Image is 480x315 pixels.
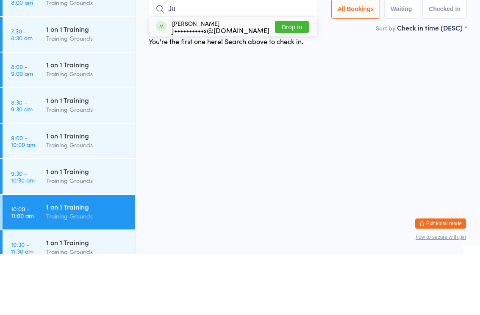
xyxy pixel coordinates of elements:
[46,227,128,237] div: 1 on 1 Training
[264,42,315,50] span: TTG Studio Agoura
[11,53,33,66] time: 7:00 - 8:00 am
[46,192,128,201] div: 1 on 1 Training
[376,85,395,93] label: Sort by
[422,60,467,80] button: Checked in
[349,25,390,34] span: Manual search
[46,201,128,211] div: Training Grounds
[172,88,269,94] div: J••••••••••s@[DOMAIN_NAME]
[275,82,309,94] button: Drop in
[149,60,317,80] input: Search
[61,9,103,23] div: At
[46,59,128,69] div: Training Grounds
[3,78,135,113] a: 7:30 -8:30 am1 on 1 TrainingTraining Grounds
[204,42,250,50] span: Training Grounds
[3,185,135,219] a: 9:00 -10:00 am1 on 1 TrainingTraining Grounds
[384,60,418,80] button: Waiting
[3,42,135,77] a: 7:00 -8:00 am1 on 1 TrainingTraining Grounds
[3,113,135,148] a: 8:00 -9:00 am1 on 1 TrainingTraining Grounds
[46,121,128,130] div: 1 on 1 Training
[11,88,33,102] time: 7:30 - 8:30 am
[46,156,128,166] div: 1 on 1 Training
[11,160,33,173] time: 8:30 - 9:30 am
[46,298,128,308] div: 1 on 1 Training
[61,23,103,33] div: Any location
[149,21,467,35] h2: 1 on 1 Training Check-in
[397,84,467,93] div: Check in time (DESC)
[46,50,128,59] div: 1 on 1 Training
[3,256,135,290] a: 10:00 -11:00 am1 on 1 TrainingTraining Grounds
[11,195,35,209] time: 9:00 - 10:00 am
[331,60,380,80] button: All Bookings
[3,220,135,255] a: 9:30 -10:30 am1 on 1 TrainingTraining Grounds
[149,42,191,50] span: [DATE] 10:00am
[11,9,53,23] div: Events for
[149,97,303,107] div: You're the first one here! Search above to check in.
[46,272,128,282] div: Training Grounds
[46,263,128,272] div: 1 on 1 Training
[172,81,269,94] div: [PERSON_NAME]
[46,237,128,246] div: Training Grounds
[11,23,32,33] a: [DATE]
[11,124,33,138] time: 8:00 - 9:00 am
[11,266,34,280] time: 10:00 - 11:00 am
[415,279,466,290] button: Exit kiosk mode
[46,130,128,140] div: Training Grounds
[416,295,466,301] button: how to secure with pin
[46,94,128,104] div: Training Grounds
[46,85,128,94] div: 1 on 1 Training
[46,166,128,175] div: Training Grounds
[420,25,458,34] span: Scanner input
[11,231,35,244] time: 9:30 - 10:30 am
[3,149,135,184] a: 8:30 -9:30 am1 on 1 TrainingTraining Grounds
